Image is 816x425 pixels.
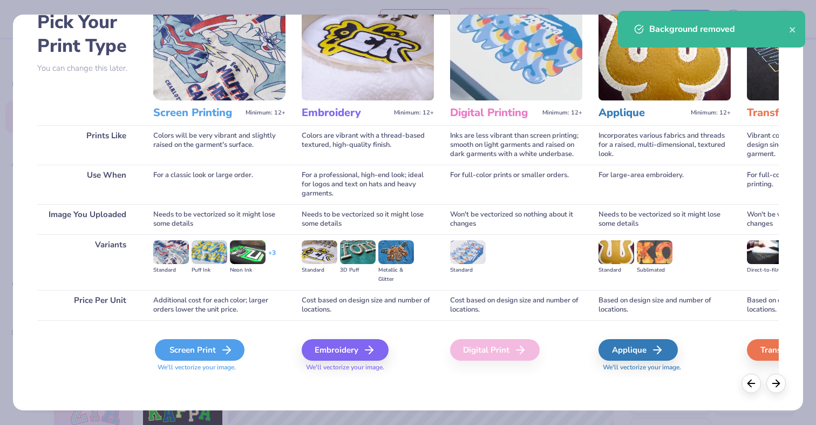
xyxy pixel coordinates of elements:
img: Standard [599,240,634,264]
p: You can change this later. [37,64,137,73]
div: Background removed [649,23,789,36]
div: Standard [599,266,634,275]
img: Metallic & Glitter [378,240,414,264]
h3: Screen Printing [153,106,241,120]
h3: Applique [599,106,686,120]
div: Incorporates various fabrics and threads for a raised, multi-dimensional, textured look. [599,125,731,165]
span: We'll vectorize your image. [302,363,434,372]
div: Embroidery [302,339,389,361]
div: Standard [153,266,189,275]
img: Neon Ink [230,240,266,264]
img: 3D Puff [340,240,376,264]
div: Digital Print [450,339,540,361]
div: Sublimated [637,266,672,275]
div: Inks are less vibrant than screen printing; smooth on light garments and raised on dark garments ... [450,125,582,165]
img: Standard [302,240,337,264]
div: Standard [302,266,337,275]
div: Won't be vectorized so nothing about it changes [450,204,582,234]
img: Direct-to-film [747,240,783,264]
div: For large-area embroidery. [599,165,731,204]
img: Sublimated [637,240,672,264]
div: Additional cost for each color; larger orders lower the unit price. [153,290,285,320]
h3: Embroidery [302,106,390,120]
div: Cost based on design size and number of locations. [450,290,582,320]
div: Applique [599,339,678,361]
div: Standard [450,266,486,275]
span: We'll vectorize your image. [599,363,731,372]
h2: Pick Your Print Type [37,10,137,58]
span: Minimum: 12+ [691,109,731,117]
div: Based on design size and number of locations. [599,290,731,320]
div: Needs to be vectorized so it might lose some details [153,204,285,234]
div: For a professional, high-end look; ideal for logos and text on hats and heavy garments. [302,165,434,204]
div: Colors will be very vibrant and slightly raised on the garment's surface. [153,125,285,165]
div: Screen Print [155,339,244,361]
div: Direct-to-film [747,266,783,275]
div: Neon Ink [230,266,266,275]
div: Cost based on design size and number of locations. [302,290,434,320]
div: Colors are vibrant with a thread-based textured, high-quality finish. [302,125,434,165]
div: Variants [37,234,137,290]
div: Needs to be vectorized so it might lose some details [302,204,434,234]
div: Use When [37,165,137,204]
div: Metallic & Glitter [378,266,414,284]
div: Price Per Unit [37,290,137,320]
div: For a classic look or large order. [153,165,285,204]
span: We'll vectorize your image. [153,363,285,372]
div: Puff Ink [192,266,227,275]
span: Minimum: 12+ [542,109,582,117]
div: For full-color prints or smaller orders. [450,165,582,204]
span: Minimum: 12+ [394,109,434,117]
img: Standard [450,240,486,264]
div: Prints Like [37,125,137,165]
div: 3D Puff [340,266,376,275]
img: Standard [153,240,189,264]
div: Needs to be vectorized so it might lose some details [599,204,731,234]
button: close [789,23,797,36]
h3: Digital Printing [450,106,538,120]
span: Minimum: 12+ [246,109,285,117]
div: Image You Uploaded [37,204,137,234]
div: + 3 [268,248,276,267]
img: Puff Ink [192,240,227,264]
